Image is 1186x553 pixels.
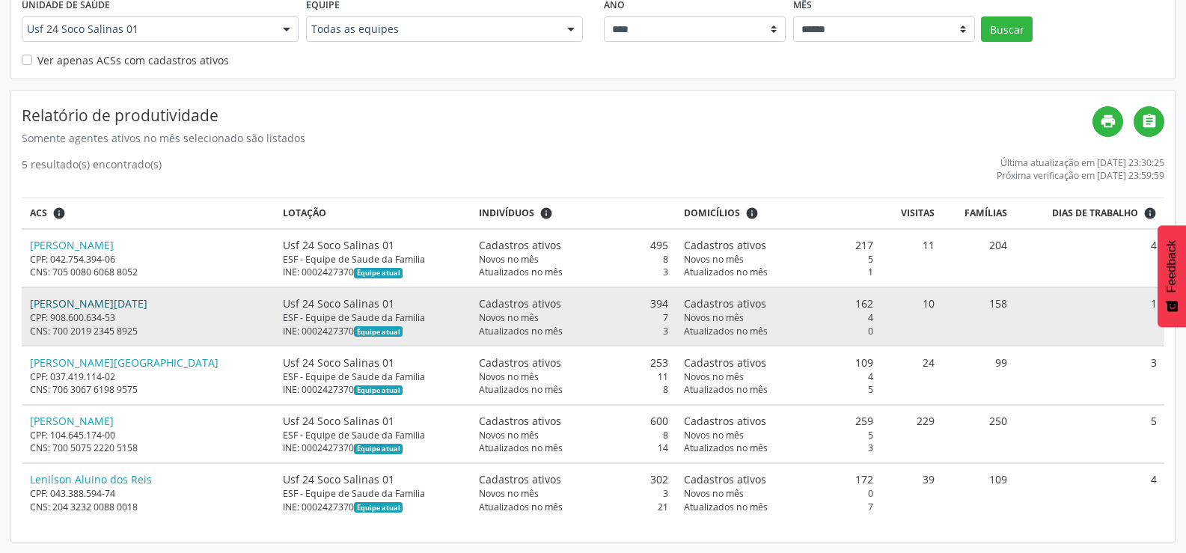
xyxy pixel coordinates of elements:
div: CPF: 037.419.114-02 [30,370,268,383]
button: Feedback - Mostrar pesquisa [1158,225,1186,327]
a: print [1092,106,1123,137]
div: 5 [684,253,873,266]
div: 0 [684,325,873,337]
div: CPF: 042.754.394-06 [30,253,268,266]
span: Cadastros ativos [479,413,561,429]
span: Atualizados no mês [684,325,768,337]
a: [PERSON_NAME] [30,238,114,252]
div: 14 [479,442,668,454]
a: [PERSON_NAME][GEOGRAPHIC_DATA] [30,355,218,370]
span: Atualizados no mês [479,325,563,337]
span: Atualizados no mês [684,442,768,454]
i: <div class="text-left"> <div> <strong>Cadastros ativos:</strong> Cadastros que estão vinculados a... [539,207,553,220]
span: Esta é a equipe atual deste Agente [354,502,403,513]
div: 8 [479,253,668,266]
div: 1 [684,266,873,278]
th: Lotação [275,198,471,229]
div: Somente agentes ativos no mês selecionado são listados [22,130,1092,146]
div: INE: 0002427370 [283,383,463,396]
span: Novos no mês [684,429,744,442]
div: Usf 24 Soco Salinas 01 [283,471,463,487]
div: 11 [479,370,668,383]
div: CPF: 908.600.634-53 [30,311,268,324]
div: 495 [479,237,668,253]
span: ACS [30,207,47,220]
span: Cadastros ativos [479,355,561,370]
div: INE: 0002427370 [283,501,463,513]
div: 600 [479,413,668,429]
div: CNS: 705 0080 6068 8052 [30,266,268,278]
span: Cadastros ativos [684,355,766,370]
span: Novos no mês [479,429,539,442]
span: Cadastros ativos [684,413,766,429]
span: Dias de trabalho [1052,207,1138,220]
td: 109 [942,463,1015,521]
div: ESF - Equipe de Saude da Familia [283,487,463,500]
div: 7 [479,311,668,324]
div: CNS: 700 5075 2220 5158 [30,442,268,454]
h4: Relatório de produtividade [22,106,1092,125]
label: Ver apenas ACSs com cadastros ativos [37,52,229,68]
i: Dias em que o(a) ACS fez pelo menos uma visita, ou ficha de cadastro individual ou cadastro domic... [1143,207,1157,220]
div: 217 [684,237,873,253]
div: 7 [684,501,873,513]
td: 4 [1015,229,1164,287]
td: 250 [942,405,1015,463]
span: Cadastros ativos [684,471,766,487]
div: 5 [684,383,873,396]
div: 3 [479,487,668,500]
div: 21 [479,501,668,513]
span: Indivíduos [479,207,534,220]
td: 3 [1015,346,1164,404]
span: Novos no mês [479,370,539,383]
span: Cadastros ativos [684,296,766,311]
span: Novos no mês [684,487,744,500]
span: Atualizados no mês [684,266,768,278]
div: 109 [684,355,873,370]
div: ESF - Equipe de Saude da Familia [283,253,463,266]
td: 229 [881,405,943,463]
div: 172 [684,471,873,487]
div: INE: 0002427370 [283,325,463,337]
div: ESF - Equipe de Saude da Familia [283,429,463,442]
div: 0 [684,487,873,500]
span: Novos no mês [684,311,744,324]
td: 99 [942,346,1015,404]
span: Cadastros ativos [684,237,766,253]
a:  [1134,106,1164,137]
span: Novos no mês [684,370,744,383]
td: 39 [881,463,943,521]
div: 4 [684,311,873,324]
div: 394 [479,296,668,311]
i:  [1141,113,1158,129]
td: 1 [1015,287,1164,346]
div: Última atualização em [DATE] 23:30:25 [997,156,1164,169]
div: Usf 24 Soco Salinas 01 [283,237,463,253]
span: Novos no mês [479,253,539,266]
span: Novos no mês [479,311,539,324]
div: Usf 24 Soco Salinas 01 [283,355,463,370]
span: Novos no mês [684,253,744,266]
span: Atualizados no mês [479,383,563,396]
i: <div class="text-left"> <div> <strong>Cadastros ativos:</strong> Cadastros que estão vinculados a... [745,207,759,220]
span: Esta é a equipe atual deste Agente [354,444,403,454]
div: ESF - Equipe de Saude da Familia [283,311,463,324]
td: 24 [881,346,943,404]
span: Cadastros ativos [479,237,561,253]
div: CNS: 706 3067 6198 9575 [30,383,268,396]
button: Buscar [981,16,1033,42]
i: ACSs que estiveram vinculados a uma UBS neste período, mesmo sem produtividade. [52,207,66,220]
a: Lenilson Aluino dos Reis [30,472,152,486]
span: Todas as equipes [311,22,552,37]
a: [PERSON_NAME] [30,414,114,428]
a: [PERSON_NAME][DATE] [30,296,147,311]
div: INE: 0002427370 [283,266,463,278]
div: CPF: 104.645.174-00 [30,429,268,442]
span: Feedback [1165,240,1179,293]
td: 4 [1015,463,1164,521]
div: 8 [479,383,668,396]
span: Novos no mês [479,487,539,500]
th: Famílias [942,198,1015,229]
span: Atualizados no mês [479,501,563,513]
span: Atualizados no mês [684,383,768,396]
